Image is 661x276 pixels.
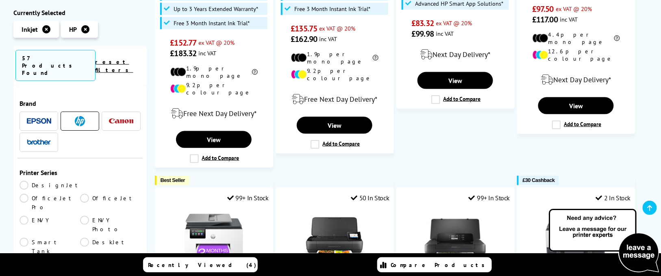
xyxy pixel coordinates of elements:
a: View [176,131,252,148]
img: Canon [109,118,133,123]
span: £152.77 [170,37,197,48]
span: £135.75 [291,23,317,34]
li: 9.2p per colour page [291,67,378,82]
li: 9.2p per colour page [170,81,258,96]
div: Currently Selected [13,8,147,16]
span: Compare Products [391,261,489,269]
span: ex VAT @ 20% [198,39,235,46]
span: £117.00 [533,14,558,25]
span: Recently Viewed (4) [148,261,257,269]
img: HP OfficeJet 200 [425,208,486,269]
li: 1.9p per mono page [291,50,378,65]
a: OfficeJet [80,193,141,211]
img: Epson [27,118,51,124]
div: Brand [20,99,141,107]
div: 99+ In Stock [469,194,510,202]
li: 4.4p per mono page [533,31,620,46]
span: Free 3 Month Instant Ink Trial* [294,6,370,12]
a: View [297,117,372,134]
a: HP [68,116,92,126]
span: inc VAT [436,30,454,37]
a: Canon [109,116,133,126]
a: View [417,72,493,89]
span: £30 Cashback [523,177,555,184]
a: Recently Viewed (4) [143,257,258,272]
a: DeskJet [80,237,141,255]
span: Up to 3 Years Extended Warranty* [174,6,258,12]
a: Epson [27,116,51,126]
span: inc VAT [560,15,578,23]
img: Brother [27,139,51,145]
div: modal_delivery [522,68,631,91]
div: modal_delivery [280,88,389,111]
span: Best Seller [161,177,185,184]
div: Printer Series [20,168,141,176]
span: ex VAT @ 20% [319,24,355,32]
img: HP OfficeJet 250 [304,208,365,269]
span: £99.98 [412,28,434,39]
label: Add to Compare [311,140,360,149]
a: Smart Tank [20,237,80,255]
span: £97.50 [533,4,554,14]
span: ex VAT @ 20% [556,5,592,13]
div: 99+ In Stock [227,194,269,202]
li: 1.9p per mono page [170,65,258,79]
a: Brother [27,137,51,147]
div: modal_delivery [401,43,510,66]
button: £30 Cashback [517,176,559,185]
span: inc VAT [198,49,216,57]
div: 2 In Stock [596,194,631,202]
a: reset filters [96,58,133,73]
img: HP OfficeJet Pro 9135e [183,208,244,269]
span: £183.32 [170,48,197,59]
span: ex VAT @ 20% [436,19,472,27]
a: ENVY Photo [80,215,141,233]
div: 50 In Stock [351,194,389,202]
span: 57 Products Found [15,50,96,81]
span: £162.90 [291,34,317,44]
span: HP [69,25,77,33]
img: Open Live Chat window [547,208,661,274]
img: HP [75,116,85,126]
a: DesignJet [20,180,81,189]
a: Compare Products [377,257,492,272]
span: Inkjet [22,25,38,33]
img: HP Smart Tank 7005 [546,208,607,269]
label: Add to Compare [190,154,239,163]
a: View [538,97,614,114]
label: Add to Compare [431,95,481,104]
button: Best Seller [155,176,189,185]
span: Free 3 Month Instant Ink Trial* [174,20,250,26]
a: OfficeJet Pro [20,193,80,211]
div: modal_delivery [159,102,269,125]
span: £83.32 [412,18,434,28]
span: inc VAT [319,35,337,43]
li: 12.6p per colour page [533,48,620,62]
label: Add to Compare [552,120,602,129]
a: ENVY [20,215,80,233]
span: Advanced HP Smart App Solutions* [415,0,503,7]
